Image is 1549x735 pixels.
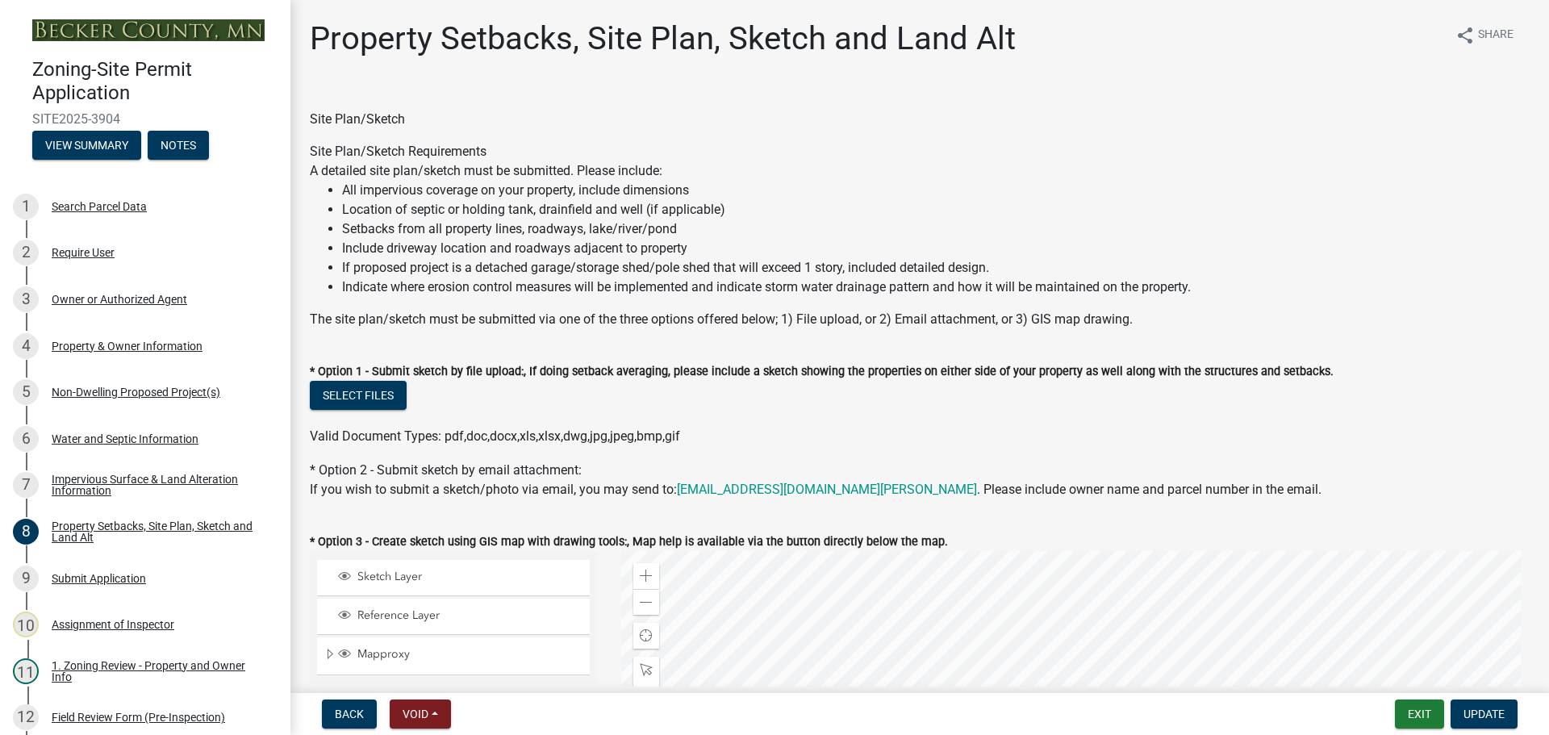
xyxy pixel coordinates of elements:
[148,140,209,152] wm-modal-confirm: Notes
[1478,26,1514,45] span: Share
[52,386,220,398] div: Non-Dwelling Proposed Project(s)
[342,258,1530,278] li: If proposed project is a detached garage/storage shed/pole shed that will exceed 1 story, include...
[310,428,680,444] span: Valid Document Types: pdf,doc,docx,xls,xlsx,dwg,jpg,jpeg,bmp,gif
[1455,26,1475,45] i: share
[336,570,584,586] div: Sketch Layer
[13,612,39,637] div: 10
[324,647,336,664] span: Expand
[13,286,39,312] div: 3
[342,219,1530,239] li: Setbacks from all property lines, roadways, lake/river/pond
[13,704,39,730] div: 12
[13,519,39,545] div: 8
[52,201,147,212] div: Search Parcel Data
[335,708,364,720] span: Back
[52,474,265,496] div: Impervious Surface & Land Alteration Information
[310,161,1530,297] div: A detailed site plan/sketch must be submitted. Please include:
[32,140,141,152] wm-modal-confirm: Summary
[13,566,39,591] div: 9
[336,608,584,624] div: Reference Layer
[52,340,202,352] div: Property & Owner Information
[310,461,1530,499] div: * Option 2 - Submit sketch by email attachment:
[677,482,977,497] a: [EMAIL_ADDRESS][DOMAIN_NAME][PERSON_NAME]
[13,658,39,684] div: 11
[310,310,1530,329] div: The site plan/sketch must be submitted via one of the three options offered below; 1) File upload...
[52,294,187,305] div: Owner or Authorized Agent
[1463,708,1505,720] span: Update
[342,181,1530,200] li: All impervious coverage on your property, include dimensions
[310,110,1530,129] div: Site Plan/Sketch
[342,278,1530,297] li: Indicate where erosion control measures will be implemented and indicate storm water drainage pat...
[310,142,1530,329] div: Site Plan/Sketch Requirements
[13,194,39,219] div: 1
[310,482,1321,497] span: If you wish to submit a sketch/photo via email, you may send to: . Please include owner name and ...
[336,647,584,663] div: Mapproxy
[317,637,590,674] li: Mapproxy
[310,537,948,548] label: * Option 3 - Create sketch using GIS map with drawing tools:, Map help is available via the butto...
[32,19,265,41] img: Becker County, Minnesota
[317,560,590,596] li: Sketch Layer
[52,247,115,258] div: Require User
[390,700,451,729] button: Void
[310,366,1334,378] label: * Option 1 - Submit sketch by file upload:, If doing setback averaging, please include a sketch s...
[633,563,659,589] div: Zoom in
[13,333,39,359] div: 4
[310,19,1016,58] h1: Property Setbacks, Site Plan, Sketch and Land Alt
[633,623,659,649] div: Find my location
[32,58,278,105] h4: Zoning-Site Permit Application
[310,381,407,410] button: Select files
[342,239,1530,258] li: Include driveway location and roadways adjacent to property
[315,556,591,679] ul: Layer List
[52,712,225,723] div: Field Review Form (Pre-Inspection)
[52,660,265,683] div: 1. Zoning Review - Property and Owner Info
[13,426,39,452] div: 6
[52,520,265,543] div: Property Setbacks, Site Plan, Sketch and Land Alt
[13,472,39,498] div: 7
[353,570,584,584] span: Sketch Layer
[1451,700,1518,729] button: Update
[148,131,209,160] button: Notes
[342,200,1530,219] li: Location of septic or holding tank, drainfield and well (if applicable)
[13,240,39,265] div: 2
[52,619,174,630] div: Assignment of Inspector
[317,599,590,635] li: Reference Layer
[353,647,584,662] span: Mapproxy
[52,433,198,445] div: Water and Septic Information
[633,589,659,615] div: Zoom out
[1395,700,1444,729] button: Exit
[32,111,258,127] span: SITE2025-3904
[52,573,146,584] div: Submit Application
[353,608,584,623] span: Reference Layer
[403,708,428,720] span: Void
[13,379,39,405] div: 5
[322,700,377,729] button: Back
[1443,19,1526,51] button: shareShare
[32,131,141,160] button: View Summary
